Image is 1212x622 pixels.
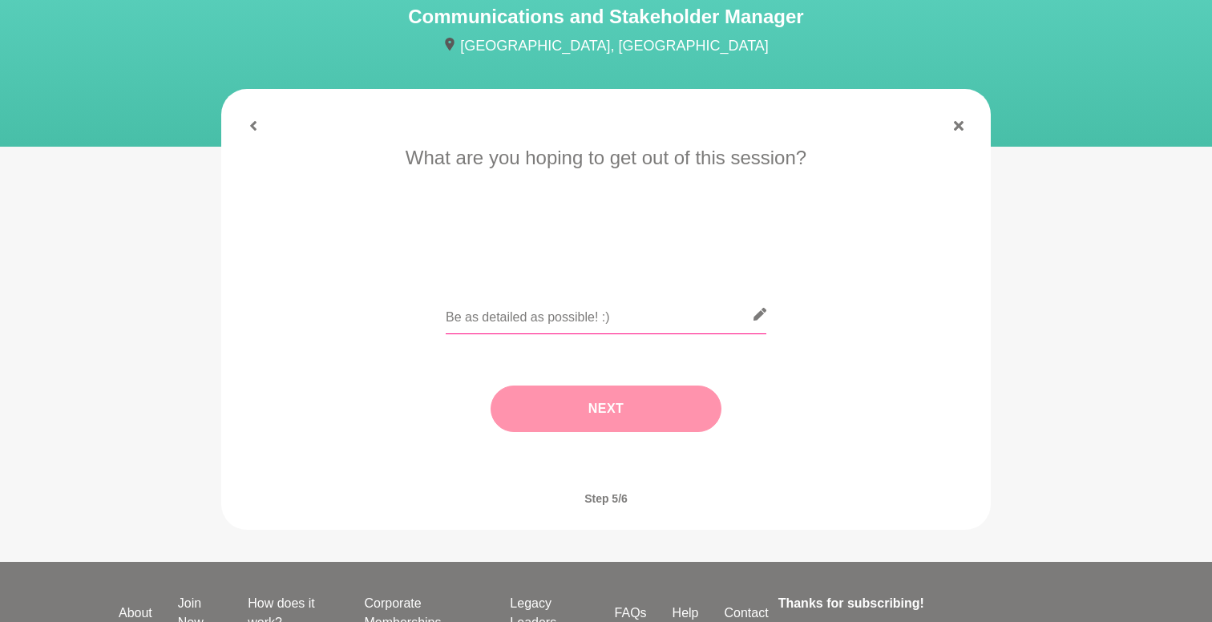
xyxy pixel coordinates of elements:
span: Step 5/6 [565,474,647,523]
input: Be as detailed as possible! :) [446,295,766,334]
p: [GEOGRAPHIC_DATA], [GEOGRAPHIC_DATA] [221,35,991,57]
p: What are you hoping to get out of this session? [244,143,968,172]
h4: Thanks for subscribing! [778,594,1084,613]
h4: Communications and Stakeholder Manager [221,5,991,29]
